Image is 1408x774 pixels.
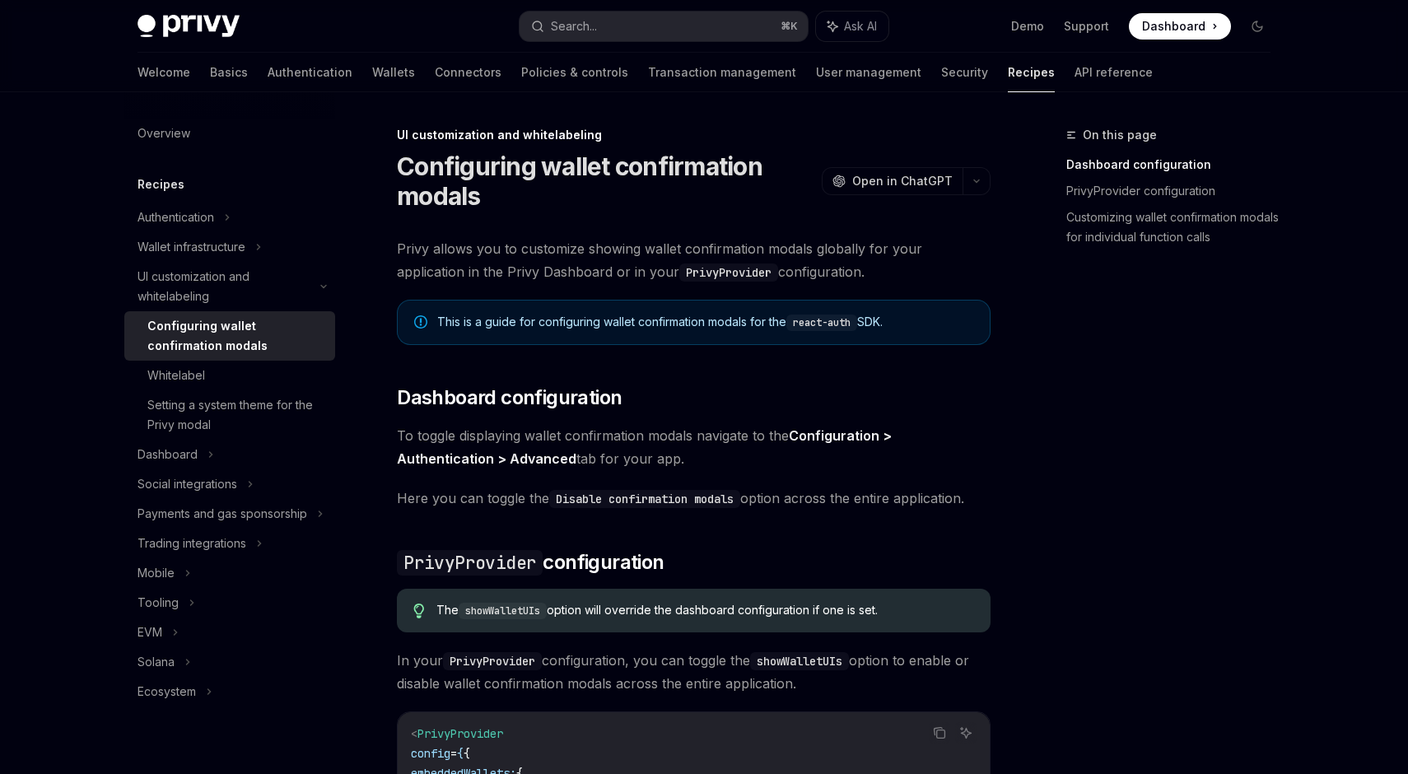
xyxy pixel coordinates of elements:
span: Here you can toggle the option across the entire application. [397,487,991,510]
button: Open in ChatGPT [822,167,963,195]
a: Dashboard configuration [1066,152,1284,178]
a: Basics [210,53,248,92]
button: Toggle dark mode [1244,13,1270,40]
code: showWalletUIs [459,603,547,619]
a: Recipes [1008,53,1055,92]
div: UI customization and whitelabeling [138,267,310,306]
div: Wallet infrastructure [138,237,245,257]
a: Wallets [372,53,415,92]
a: Setting a system theme for the Privy modal [124,390,335,440]
code: showWalletUIs [750,652,849,670]
div: Dashboard [138,445,198,464]
button: Ask AI [955,722,977,744]
a: Overview [124,119,335,148]
a: Whitelabel [124,361,335,390]
div: Setting a system theme for the Privy modal [147,395,325,435]
span: { [464,746,470,761]
a: Authentication [268,53,352,92]
div: Mobile [138,563,175,583]
code: PrivyProvider [679,263,778,282]
div: Whitelabel [147,366,205,385]
div: Search... [551,16,597,36]
a: Dashboard [1129,13,1231,40]
div: Authentication [138,207,214,227]
a: Transaction management [648,53,796,92]
img: dark logo [138,15,240,38]
code: Disable confirmation modals [549,490,740,508]
a: Support [1064,18,1109,35]
span: < [411,726,417,741]
h1: Configuring wallet confirmation modals [397,152,815,211]
div: UI customization and whitelabeling [397,127,991,143]
div: Social integrations [138,474,237,494]
span: PrivyProvider [417,726,503,741]
code: PrivyProvider [397,550,543,576]
span: ⌘ K [781,20,798,33]
h5: Recipes [138,175,184,194]
code: PrivyProvider [443,652,542,670]
a: Welcome [138,53,190,92]
a: API reference [1075,53,1153,92]
div: The option will override the dashboard configuration if one is set. [436,602,974,619]
span: Dashboard configuration [397,385,622,411]
div: Configuring wallet confirmation modals [147,316,325,356]
span: Open in ChatGPT [852,173,953,189]
div: Trading integrations [138,534,246,553]
a: Demo [1011,18,1044,35]
span: { [457,746,464,761]
button: Copy the contents from the code block [929,722,950,744]
span: Ask AI [844,18,877,35]
a: Security [941,53,988,92]
span: Privy allows you to customize showing wallet confirmation modals globally for your application in... [397,237,991,283]
div: Payments and gas sponsorship [138,504,307,524]
div: Solana [138,652,175,672]
button: Search...⌘K [520,12,808,41]
span: = [450,746,457,761]
span: Dashboard [1142,18,1205,35]
span: To toggle displaying wallet confirmation modals navigate to the tab for your app. [397,424,991,470]
code: react-auth [786,315,857,331]
div: Overview [138,124,190,143]
button: Ask AI [816,12,888,41]
div: EVM [138,622,162,642]
svg: Note [414,315,427,329]
a: Connectors [435,53,501,92]
span: config [411,746,450,761]
span: On this page [1083,125,1157,145]
span: In your configuration, you can toggle the option to enable or disable wallet confirmation modals ... [397,649,991,695]
div: Tooling [138,593,179,613]
div: This is a guide for configuring wallet confirmation modals for the SDK. [437,314,973,331]
a: PrivyProvider configuration [1066,178,1284,204]
a: Configuring wallet confirmation modals [124,311,335,361]
svg: Tip [413,604,425,618]
a: User management [816,53,921,92]
a: Policies & controls [521,53,628,92]
span: configuration [397,549,664,576]
a: Customizing wallet confirmation modals for individual function calls [1066,204,1284,250]
div: Ecosystem [138,682,196,702]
